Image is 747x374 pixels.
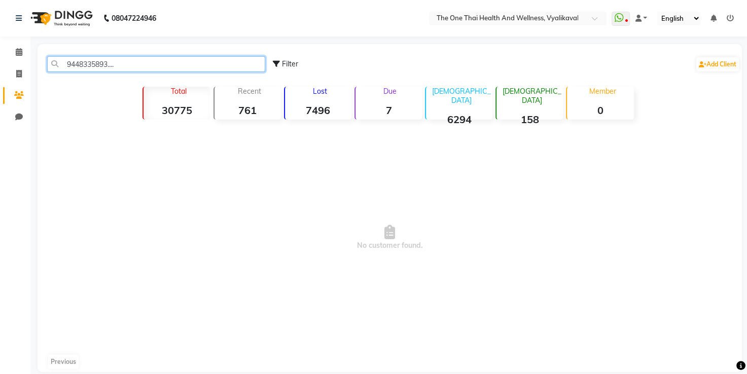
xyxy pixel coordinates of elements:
strong: 6294 [426,113,492,126]
input: Search by Name/Mobile/Email/Code [47,56,265,72]
strong: 7 [355,104,422,117]
p: Total [148,87,210,96]
p: [DEMOGRAPHIC_DATA] [430,87,492,105]
strong: 761 [215,104,281,117]
img: logo [26,4,95,32]
strong: 7496 [285,104,351,117]
span: No customer found. [38,124,742,352]
p: Due [358,87,422,96]
strong: 30775 [144,104,210,117]
p: Member [571,87,633,96]
b: 08047224946 [112,4,156,32]
p: [DEMOGRAPHIC_DATA] [501,87,563,105]
span: Filter [282,59,298,68]
a: Add Client [696,57,739,71]
p: Lost [289,87,351,96]
strong: 0 [567,104,633,117]
strong: 158 [496,113,563,126]
p: Recent [219,87,281,96]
